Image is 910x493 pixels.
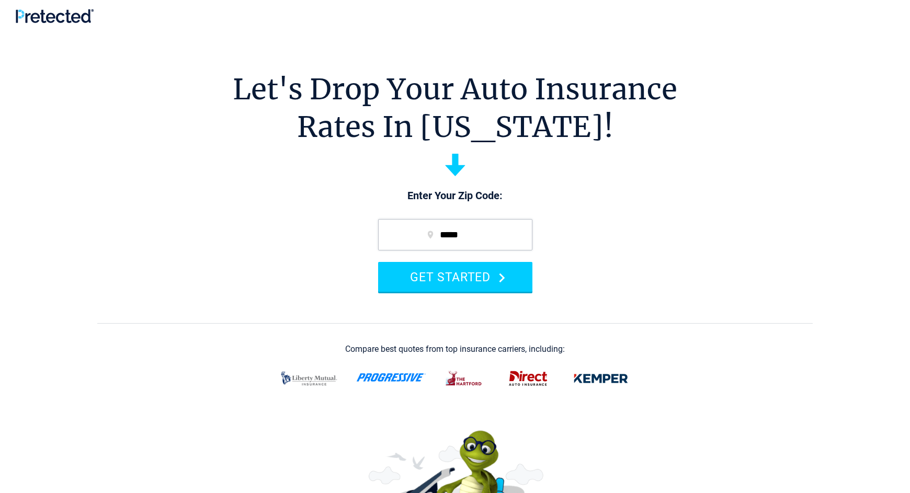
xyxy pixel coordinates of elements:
img: kemper [566,365,635,392]
div: Compare best quotes from top insurance carriers, including: [345,345,565,354]
img: Pretected Logo [16,9,94,23]
input: zip code [378,219,532,250]
button: GET STARTED [378,262,532,292]
h1: Let's Drop Your Auto Insurance Rates In [US_STATE]! [233,71,677,146]
img: progressive [356,373,426,382]
img: direct [503,365,554,392]
img: thehartford [439,365,490,392]
img: liberty [275,365,344,392]
p: Enter Your Zip Code: [368,189,543,203]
